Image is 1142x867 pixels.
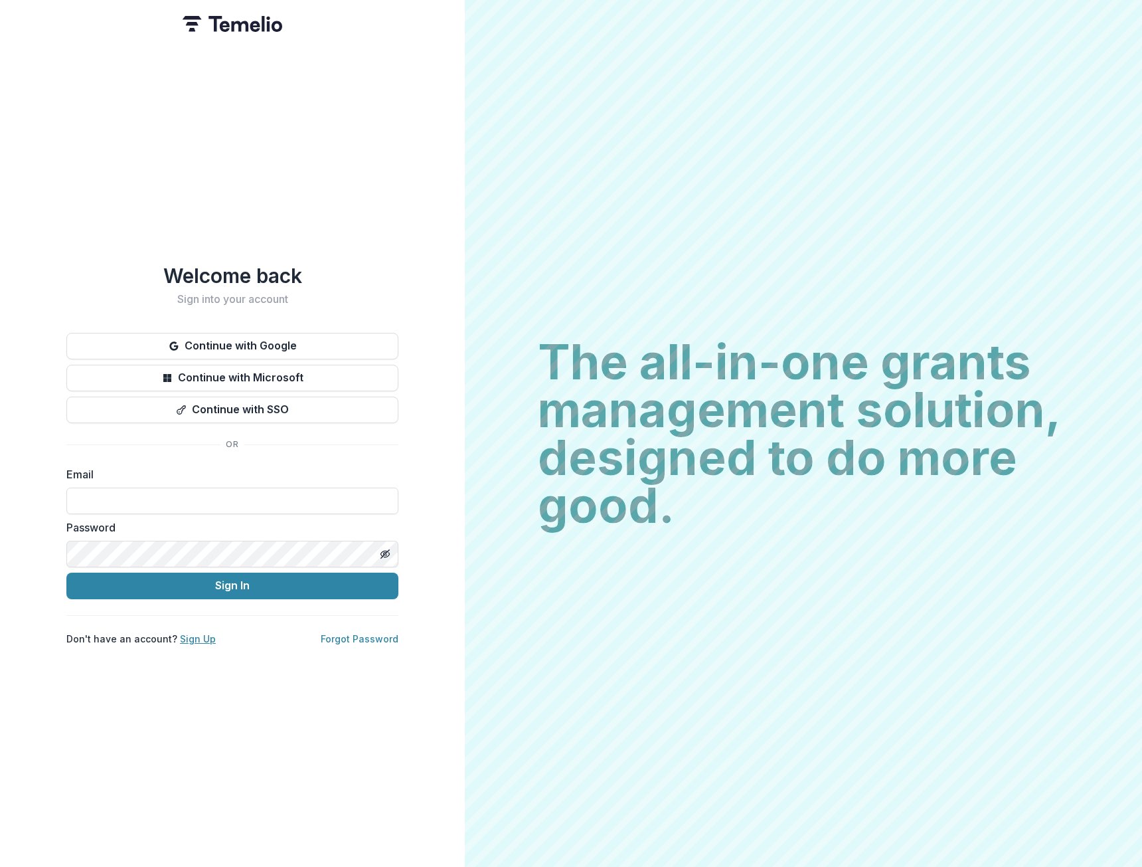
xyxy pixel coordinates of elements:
button: Sign In [66,573,398,599]
button: Toggle password visibility [374,543,396,565]
label: Email [66,466,390,482]
h1: Welcome back [66,264,398,288]
p: Don't have an account? [66,632,216,646]
a: Sign Up [180,633,216,644]
button: Continue with Microsoft [66,365,398,391]
button: Continue with SSO [66,397,398,423]
a: Forgot Password [321,633,398,644]
h2: Sign into your account [66,293,398,306]
button: Continue with Google [66,333,398,359]
img: Temelio [183,16,282,32]
label: Password [66,520,390,535]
